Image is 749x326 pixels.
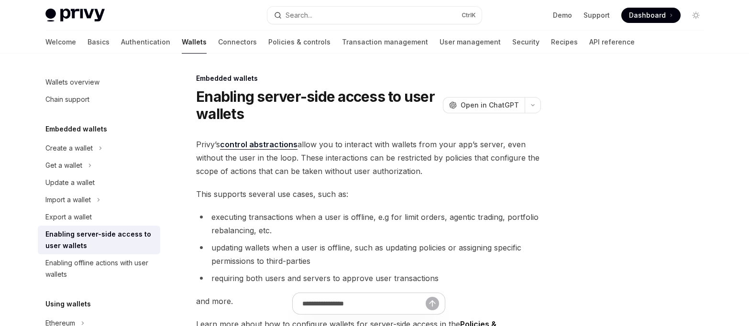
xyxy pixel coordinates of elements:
[196,187,541,201] span: This supports several use cases, such as:
[426,297,439,310] button: Send message
[440,31,501,54] a: User management
[182,31,207,54] a: Wallets
[621,8,681,23] a: Dashboard
[38,91,160,108] a: Chain support
[584,11,610,20] a: Support
[220,140,297,150] a: control abstractions
[45,228,154,251] div: Enabling server-side access to user wallets
[218,31,257,54] a: Connectors
[196,138,541,178] span: Privy’s allow you to interact with wallets from your app’s server, even without the user in the l...
[38,208,160,226] a: Export a wallet
[45,9,105,22] img: light logo
[45,211,92,223] div: Export a wallet
[268,31,330,54] a: Policies & controls
[45,76,99,88] div: Wallets overview
[267,7,482,24] button: Search...CtrlK
[38,254,160,283] a: Enabling offline actions with user wallets
[196,88,439,122] h1: Enabling server-side access to user wallets
[45,160,82,171] div: Get a wallet
[88,31,110,54] a: Basics
[45,194,91,206] div: Import a wallet
[443,97,525,113] button: Open in ChatGPT
[462,11,476,19] span: Ctrl K
[38,74,160,91] a: Wallets overview
[45,94,89,105] div: Chain support
[589,31,635,54] a: API reference
[196,241,541,268] li: updating wallets when a user is offline, such as updating policies or assigning specific permissi...
[553,11,572,20] a: Demo
[45,31,76,54] a: Welcome
[45,142,93,154] div: Create a wallet
[629,11,666,20] span: Dashboard
[196,272,541,285] li: requiring both users and servers to approve user transactions
[45,123,107,135] h5: Embedded wallets
[38,174,160,191] a: Update a wallet
[196,210,541,237] li: executing transactions when a user is offline, e.g for limit orders, agentic trading, portfolio r...
[38,226,160,254] a: Enabling server-side access to user wallets
[45,298,91,310] h5: Using wallets
[551,31,578,54] a: Recipes
[286,10,312,21] div: Search...
[196,74,541,83] div: Embedded wallets
[121,31,170,54] a: Authentication
[688,8,704,23] button: Toggle dark mode
[461,100,519,110] span: Open in ChatGPT
[45,177,95,188] div: Update a wallet
[45,257,154,280] div: Enabling offline actions with user wallets
[512,31,540,54] a: Security
[342,31,428,54] a: Transaction management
